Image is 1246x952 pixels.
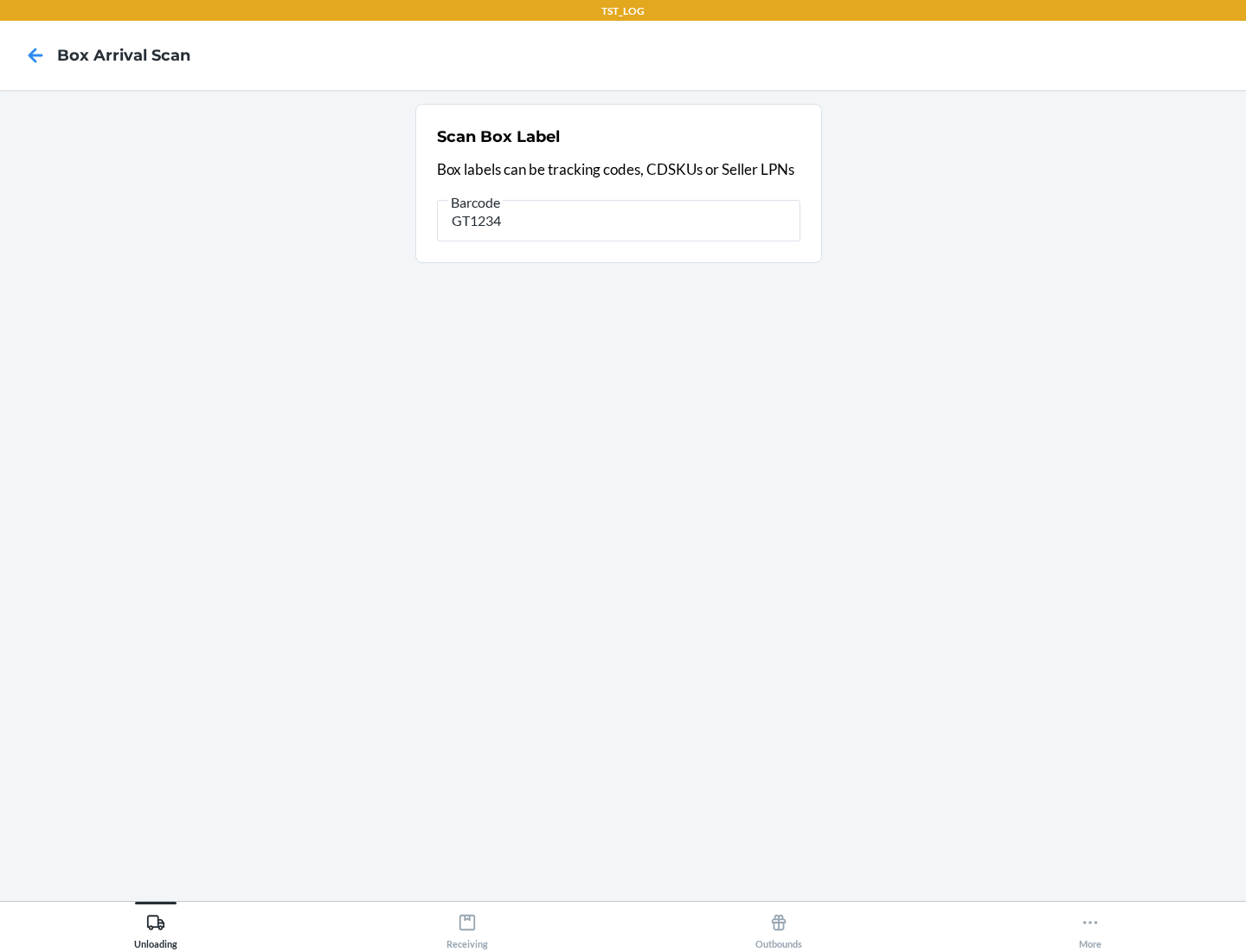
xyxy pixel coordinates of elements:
[57,44,190,67] h4: Box Arrival Scan
[134,906,177,949] div: Unloading
[448,194,503,211] span: Barcode
[437,200,800,241] input: Barcode
[934,902,1246,949] button: More
[623,902,934,949] button: Outbounds
[437,158,800,181] p: Box labels can be tracking codes, CDSKUs or Seller LPNs
[446,906,488,949] div: Receiving
[311,902,623,949] button: Receiving
[1079,906,1101,949] div: More
[755,906,802,949] div: Outbounds
[437,125,560,148] h2: Scan Box Label
[601,3,645,19] p: TST_LOG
